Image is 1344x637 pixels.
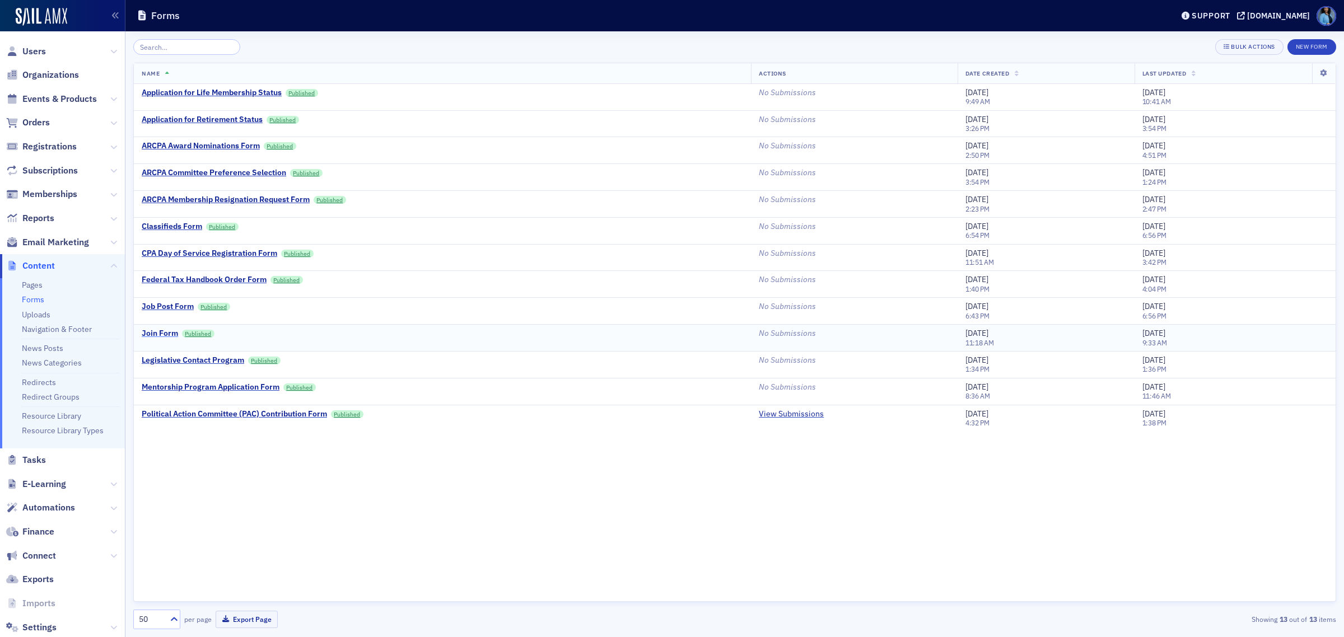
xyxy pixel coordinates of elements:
[22,502,75,514] span: Automations
[16,8,67,26] img: SailAMX
[142,329,178,339] a: Join Form
[248,357,281,364] a: Published
[22,93,97,105] span: Events & Products
[22,140,77,153] span: Registrations
[1142,248,1165,258] span: [DATE]
[965,221,988,231] span: [DATE]
[965,248,988,258] span: [DATE]
[759,249,950,259] div: No Submissions
[1142,328,1165,338] span: [DATE]
[965,167,988,177] span: [DATE]
[142,409,327,419] a: Political Action Committee (PAC) Contribution Form
[142,222,202,232] a: Classifieds Form
[142,141,260,151] div: ARCPA Award Nominations Form
[267,116,299,124] a: Published
[965,301,988,311] span: [DATE]
[142,195,310,205] div: ARCPA Membership Resignation Request Form
[6,621,57,634] a: Settings
[965,69,1009,77] span: Date Created
[142,302,194,312] a: Job Post Form
[965,97,990,106] time: 9:49 AM
[6,188,77,200] a: Memberships
[1142,301,1165,311] span: [DATE]
[965,257,994,266] time: 11:51 AM
[22,212,54,224] span: Reports
[142,355,244,366] a: Legislative Contact Program
[1247,11,1310,21] div: [DOMAIN_NAME]
[1192,11,1230,21] div: Support
[1142,338,1167,347] time: 9:33 AM
[965,364,990,373] time: 1:34 PM
[6,93,97,105] a: Events & Products
[142,168,286,178] a: ARCPA Committee Preference Selection
[22,573,54,586] span: Exports
[286,89,318,97] a: Published
[22,411,81,421] a: Resource Library
[142,382,279,392] div: Mentorship Program Application Form
[6,573,54,586] a: Exports
[759,355,950,366] div: No Submissions
[965,355,988,365] span: [DATE]
[965,328,988,338] span: [DATE]
[965,114,988,124] span: [DATE]
[22,280,43,290] a: Pages
[759,382,950,392] div: No Submissions
[331,410,363,418] a: Published
[142,275,267,285] div: Federal Tax Handbook Order Form
[142,88,282,98] a: Application for Life Membership Status
[264,142,296,150] a: Published
[1142,177,1166,186] time: 1:24 PM
[1231,44,1275,50] div: Bulk Actions
[6,165,78,177] a: Subscriptions
[22,343,63,353] a: News Posts
[965,338,994,347] time: 11:18 AM
[1237,12,1314,20] button: [DOMAIN_NAME]
[1142,167,1165,177] span: [DATE]
[22,310,50,320] a: Uploads
[6,597,55,610] a: Imports
[139,613,164,625] div: 50
[965,274,988,284] span: [DATE]
[22,392,80,402] a: Redirect Groups
[290,169,323,177] a: Published
[965,391,990,400] time: 8:36 AM
[759,69,786,77] span: Actions
[6,550,56,562] a: Connect
[6,140,77,153] a: Registrations
[1287,39,1336,55] button: New Form
[1215,39,1283,55] button: Bulk Actions
[1287,41,1336,51] a: New Form
[6,526,54,538] a: Finance
[759,88,950,98] div: No Submissions
[6,116,50,129] a: Orders
[943,614,1336,624] div: Showing out of items
[22,550,56,562] span: Connect
[133,39,240,55] input: Search…
[965,284,990,293] time: 1:40 PM
[22,526,54,538] span: Finance
[1142,87,1165,97] span: [DATE]
[22,478,66,490] span: E-Learning
[1142,114,1165,124] span: [DATE]
[1142,151,1166,160] time: 4:51 PM
[759,329,950,339] div: No Submissions
[759,115,950,125] div: No Submissions
[22,324,92,334] a: Navigation & Footer
[22,236,89,249] span: Email Marketing
[206,223,239,231] a: Published
[965,409,988,419] span: [DATE]
[965,382,988,392] span: [DATE]
[22,621,57,634] span: Settings
[1142,140,1165,151] span: [DATE]
[1142,364,1166,373] time: 1:36 PM
[6,69,79,81] a: Organizations
[6,454,46,466] a: Tasks
[142,115,263,125] a: Application for Retirement Status
[22,188,77,200] span: Memberships
[22,377,56,387] a: Redirects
